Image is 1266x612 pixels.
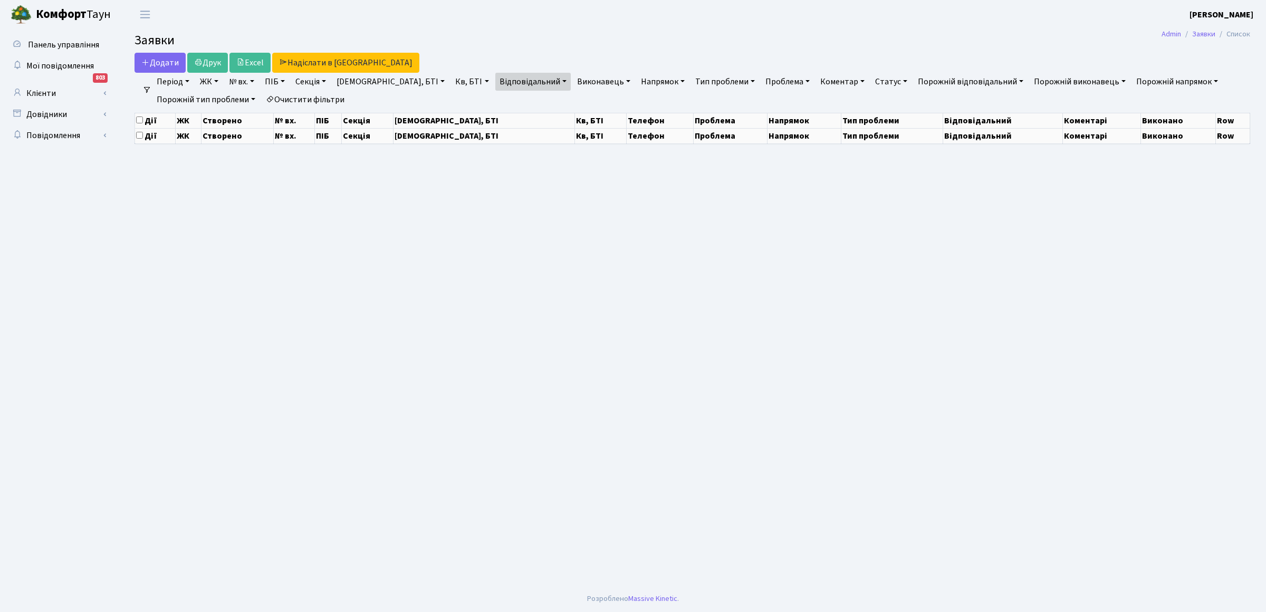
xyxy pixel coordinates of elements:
[175,113,201,128] th: ЖК
[196,73,223,91] a: ЖК
[152,91,260,109] a: Порожній тип проблеми
[1132,73,1222,91] a: Порожній напрямок
[262,91,349,109] a: Очистити фільтри
[1215,28,1250,40] li: Список
[575,128,626,143] th: Кв, БТІ
[914,73,1028,91] a: Порожній відповідальний
[1162,28,1181,40] a: Admin
[587,593,679,605] div: Розроблено .
[393,128,575,143] th: [DEMOGRAPHIC_DATA], БТІ
[943,113,1063,128] th: Відповідальний
[626,113,694,128] th: Телефон
[273,113,314,128] th: № вх.
[135,128,176,143] th: Дії
[342,128,393,143] th: Секція
[5,55,111,76] a: Мої повідомлення803
[342,113,393,128] th: Секція
[1192,28,1215,40] a: Заявки
[332,73,449,91] a: [DEMOGRAPHIC_DATA], БТІ
[694,113,768,128] th: Проблема
[273,128,314,143] th: № вх.
[11,4,32,25] img: logo.png
[573,73,635,91] a: Виконавець
[5,34,111,55] a: Панель управління
[841,128,943,143] th: Тип проблеми
[93,73,108,83] div: 803
[5,83,111,104] a: Клієнти
[5,104,111,125] a: Довідники
[1190,9,1253,21] b: [PERSON_NAME]
[202,113,273,128] th: Створено
[871,73,912,91] a: Статус
[768,128,841,143] th: Напрямок
[637,73,689,91] a: Напрямок
[26,60,94,72] span: Мої повідомлення
[175,128,201,143] th: ЖК
[943,128,1063,143] th: Відповідальний
[272,53,419,73] a: Надіслати в [GEOGRAPHIC_DATA]
[1063,113,1141,128] th: Коментарі
[5,125,111,146] a: Повідомлення
[1146,23,1266,45] nav: breadcrumb
[694,128,768,143] th: Проблема
[229,53,271,73] a: Excel
[187,53,228,73] a: Друк
[135,31,175,50] span: Заявки
[1216,113,1250,128] th: Row
[132,6,158,23] button: Переключити навігацію
[1141,128,1216,143] th: Виконано
[691,73,759,91] a: Тип проблеми
[841,113,943,128] th: Тип проблеми
[36,6,111,24] span: Таун
[761,73,814,91] a: Проблема
[261,73,289,91] a: ПІБ
[225,73,258,91] a: № вх.
[1063,128,1141,143] th: Коментарі
[1190,8,1253,21] a: [PERSON_NAME]
[816,73,869,91] a: Коментар
[626,128,694,143] th: Телефон
[315,113,342,128] th: ПІБ
[1030,73,1130,91] a: Порожній виконавець
[28,39,99,51] span: Панель управління
[36,6,87,23] b: Комфорт
[291,73,330,91] a: Секція
[141,57,179,69] span: Додати
[1141,113,1216,128] th: Виконано
[135,53,186,73] a: Додати
[393,113,575,128] th: [DEMOGRAPHIC_DATA], БТІ
[152,73,194,91] a: Період
[768,113,841,128] th: Напрямок
[315,128,342,143] th: ПІБ
[202,128,273,143] th: Створено
[135,113,176,128] th: Дії
[451,73,493,91] a: Кв, БТІ
[628,593,677,604] a: Massive Kinetic
[495,73,571,91] a: Відповідальний
[575,113,626,128] th: Кв, БТІ
[1216,128,1250,143] th: Row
